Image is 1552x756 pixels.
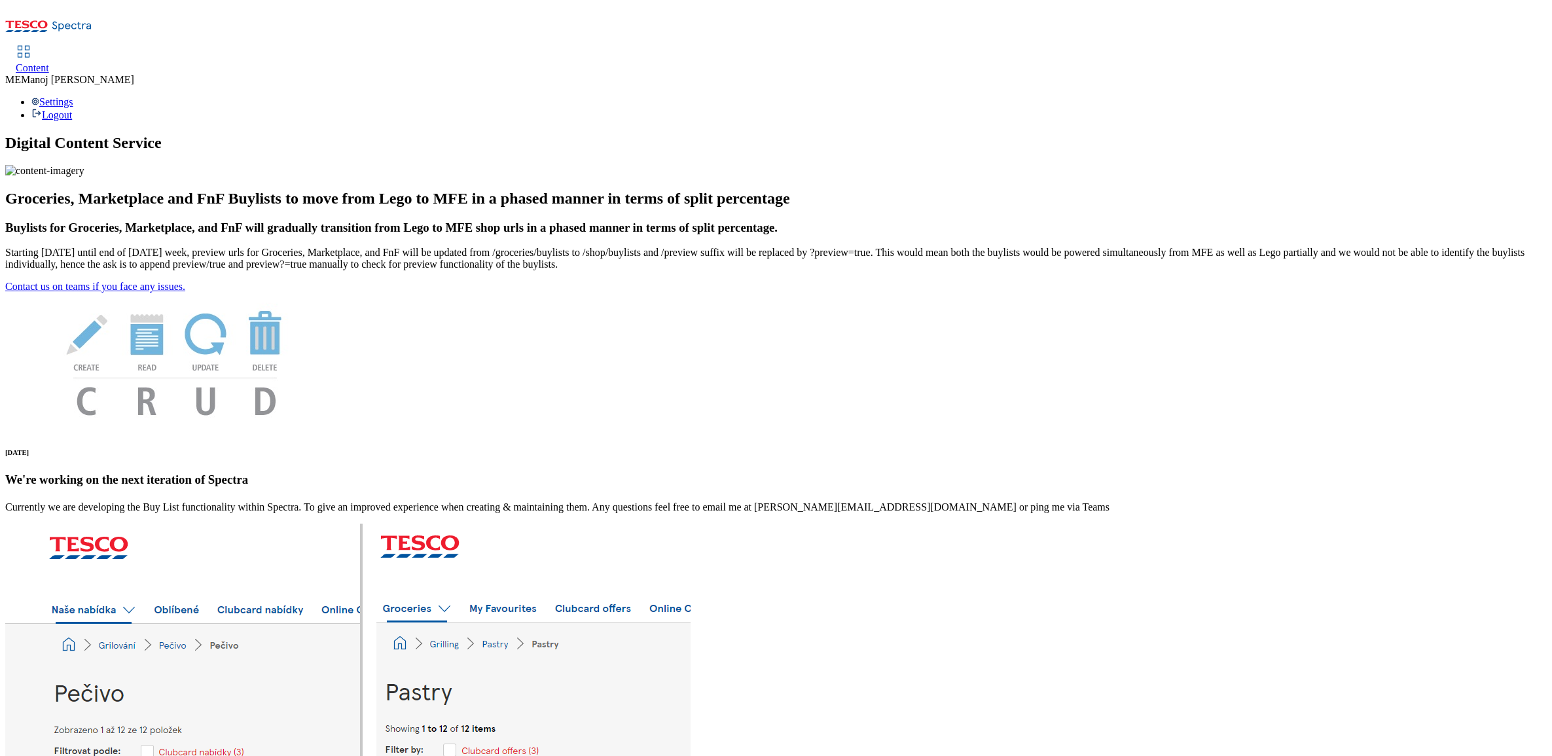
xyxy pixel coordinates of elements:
[16,46,49,74] a: Content
[21,74,134,85] span: Manoj [PERSON_NAME]
[31,96,73,107] a: Settings
[5,501,1547,513] p: Currently we are developing the Buy List functionality within Spectra. To give an improved experi...
[5,221,1547,235] h3: Buylists for Groceries, Marketplace, and FnF will gradually transition from Lego to MFE shop urls...
[5,448,1547,456] h6: [DATE]
[31,109,72,120] a: Logout
[5,473,1547,487] h3: We're working on the next iteration of Spectra
[5,247,1547,270] p: Starting [DATE] until end of [DATE] week, preview urls for Groceries, Marketplace, and FnF will b...
[16,62,49,73] span: Content
[5,190,1547,207] h2: Groceries, Marketplace and FnF Buylists to move from Lego to MFE in a phased manner in terms of s...
[5,134,1547,152] h1: Digital Content Service
[5,74,21,85] span: ME
[5,281,185,292] a: Contact us on teams if you face any issues.
[5,293,346,429] img: News Image
[5,165,84,177] img: content-imagery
